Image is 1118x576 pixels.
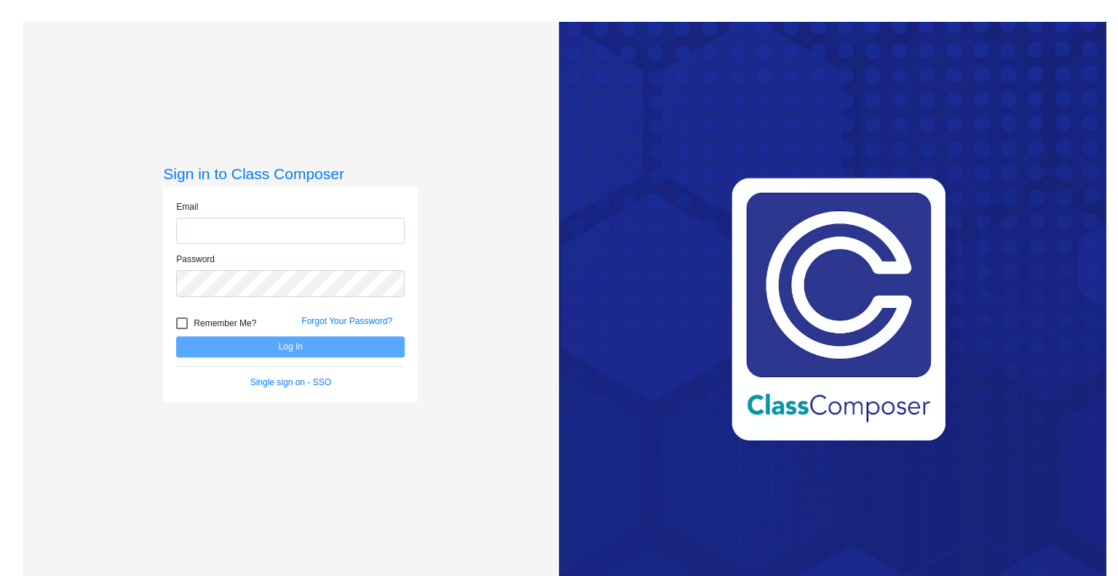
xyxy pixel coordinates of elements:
label: Email [176,200,198,213]
button: Log In [176,336,405,358]
label: Password [176,253,215,266]
a: Single sign on - SSO [250,377,331,387]
h3: Sign in to Class Composer [163,165,418,183]
span: Remember Me? [194,315,256,332]
a: Forgot Your Password? [301,316,392,326]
